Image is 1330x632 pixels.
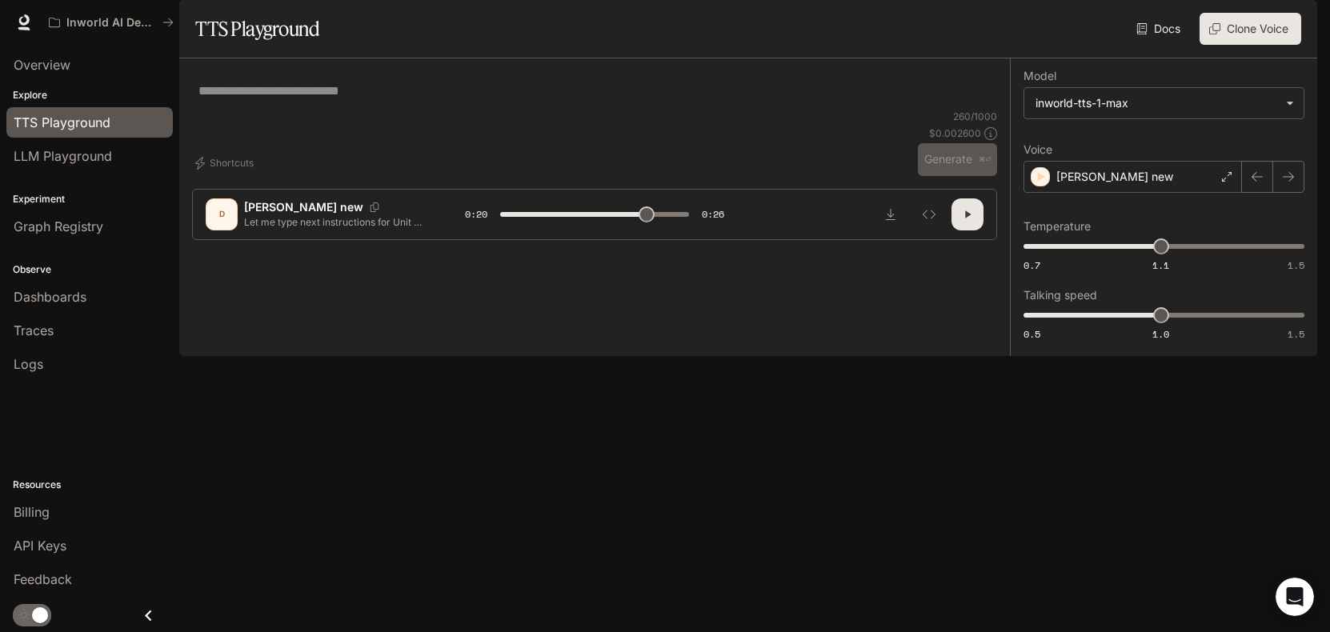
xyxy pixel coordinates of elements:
h1: TTS Playground [195,13,319,45]
button: Download audio [875,198,907,230]
a: Docs [1133,13,1187,45]
p: $ 0.002600 [929,126,981,140]
p: 260 / 1000 [953,110,997,123]
p: Voice [1024,144,1052,155]
span: 0:26 [702,206,724,222]
span: 1.0 [1152,327,1169,341]
span: 1.5 [1288,327,1304,341]
span: 0:20 [465,206,487,222]
span: 0.7 [1024,258,1040,272]
button: Copy Voice ID [363,202,386,212]
div: D [209,202,234,227]
p: Inworld AI Demos [66,16,156,30]
p: Talking speed [1024,290,1097,301]
p: [PERSON_NAME] new [244,199,363,215]
p: [PERSON_NAME] new [1056,169,1173,185]
div: inworld-tts-1-max [1036,95,1278,111]
div: inworld-tts-1-max [1024,88,1304,118]
iframe: Intercom live chat [1276,578,1314,616]
button: Clone Voice [1200,13,1301,45]
button: Inspect [913,198,945,230]
span: 1.1 [1152,258,1169,272]
button: All workspaces [42,6,181,38]
span: 0.5 [1024,327,1040,341]
p: Let me type next instructions for Unit AI about it. I can copy class name from chat history to sp... [244,215,427,229]
button: Shortcuts [192,150,260,176]
p: Temperature [1024,221,1091,232]
span: 1.5 [1288,258,1304,272]
p: Model [1024,70,1056,82]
